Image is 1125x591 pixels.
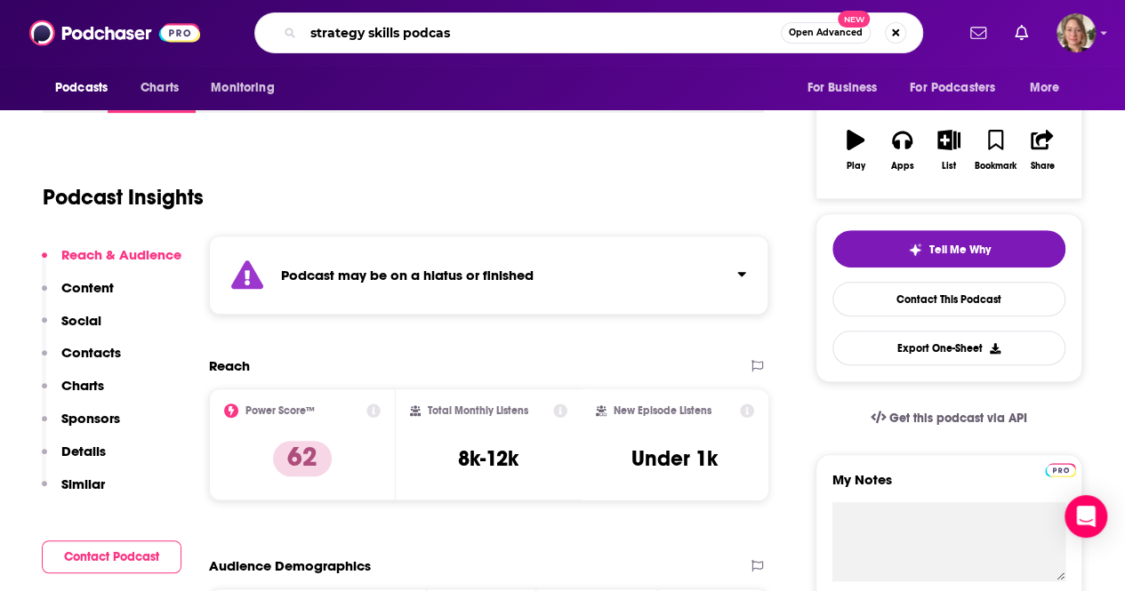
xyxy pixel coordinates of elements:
div: Apps [891,161,914,172]
span: New [838,11,870,28]
p: Sponsors [61,410,120,427]
h2: Total Monthly Listens [428,404,528,417]
p: Similar [61,475,105,492]
a: Show notifications dropdown [1008,18,1035,48]
div: List [942,161,956,172]
button: Contact Podcast [42,540,181,573]
p: Reach & Audience [61,246,181,263]
p: 62 [273,441,332,476]
h3: 8k-12k [458,445,518,472]
a: Charts [129,71,189,105]
button: tell me why sparkleTell Me Why [832,230,1065,268]
button: Social [42,312,101,345]
button: Reach & Audience [42,246,181,279]
div: Bookmark [975,161,1017,172]
section: Click to expand status details [209,236,768,315]
span: Logged in as AriFortierPr [1057,13,1096,52]
h2: Power Score™ [245,404,315,417]
h2: New Episode Listens [614,404,711,417]
button: Details [42,443,106,475]
p: Charts [61,377,104,394]
span: For Podcasters [910,76,995,100]
p: Details [61,443,106,459]
h2: Audience Demographics [209,557,371,574]
span: For Business [807,76,877,100]
h1: Podcast Insights [43,184,204,211]
button: Bookmark [972,118,1018,182]
span: Monitoring [211,76,274,100]
h3: Under 1k [631,445,718,472]
img: User Profile [1057,13,1096,52]
button: List [926,118,972,182]
img: tell me why sparkle [908,243,922,257]
div: Search podcasts, credits, & more... [254,12,923,53]
p: Social [61,312,101,329]
button: open menu [794,71,899,105]
label: My Notes [832,471,1065,502]
a: Pro website [1045,460,1076,477]
button: Sponsors [42,410,120,443]
button: Show profile menu [1057,13,1096,52]
button: Open AdvancedNew [781,22,871,44]
button: open menu [198,71,297,105]
button: Charts [42,377,104,410]
button: open menu [1017,71,1082,105]
span: Tell Me Why [929,243,991,257]
a: Contact This Podcast [832,282,1065,316]
button: Share [1019,118,1065,182]
h2: Reach [209,357,250,374]
button: open menu [898,71,1021,105]
a: Get this podcast via API [856,396,1041,440]
button: Export One-Sheet [832,331,1065,365]
span: Charts [141,76,179,100]
a: Show notifications dropdown [963,18,993,48]
input: Search podcasts, credits, & more... [303,19,781,47]
button: Content [42,279,114,312]
div: Open Intercom Messenger [1065,495,1107,538]
span: Open Advanced [789,28,863,37]
button: open menu [43,71,131,105]
div: Share [1030,161,1054,172]
strong: Podcast may be on a hiatus or finished [281,267,534,284]
button: Play [832,118,879,182]
p: Contacts [61,344,121,361]
span: Get this podcast via API [889,411,1027,426]
button: Apps [879,118,925,182]
span: More [1030,76,1060,100]
div: Play [847,161,865,172]
img: Podchaser - Follow, Share and Rate Podcasts [29,16,200,50]
img: Podchaser Pro [1045,463,1076,477]
span: Podcasts [55,76,108,100]
button: Contacts [42,344,121,377]
button: Similar [42,475,105,508]
p: Content [61,279,114,296]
